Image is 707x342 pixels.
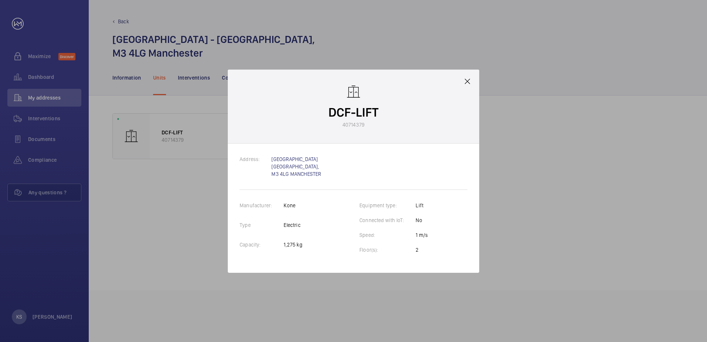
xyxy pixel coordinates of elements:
img: elevator.svg [346,84,361,99]
p: 1 m/s [416,231,428,239]
p: DCF-LIFT [328,104,379,121]
a: [GEOGRAPHIC_DATA] [GEOGRAPHIC_DATA], M3 4LG MANCHESTER [271,156,321,177]
label: Address: [240,156,271,162]
p: 1,275 kg [284,241,302,248]
p: Electric [284,221,302,229]
label: Floor(s): [359,247,390,253]
p: 40714379 [342,121,365,128]
label: Type [240,222,263,228]
p: Kone [284,202,302,209]
label: Speed: [359,232,387,238]
label: Manufacturer: [240,202,284,208]
label: Connected with IoT: [359,217,416,223]
p: No [416,217,428,224]
label: Capacity: [240,242,273,248]
p: Lift [416,202,428,209]
p: 2 [416,246,428,254]
label: Equipment type: [359,202,409,208]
